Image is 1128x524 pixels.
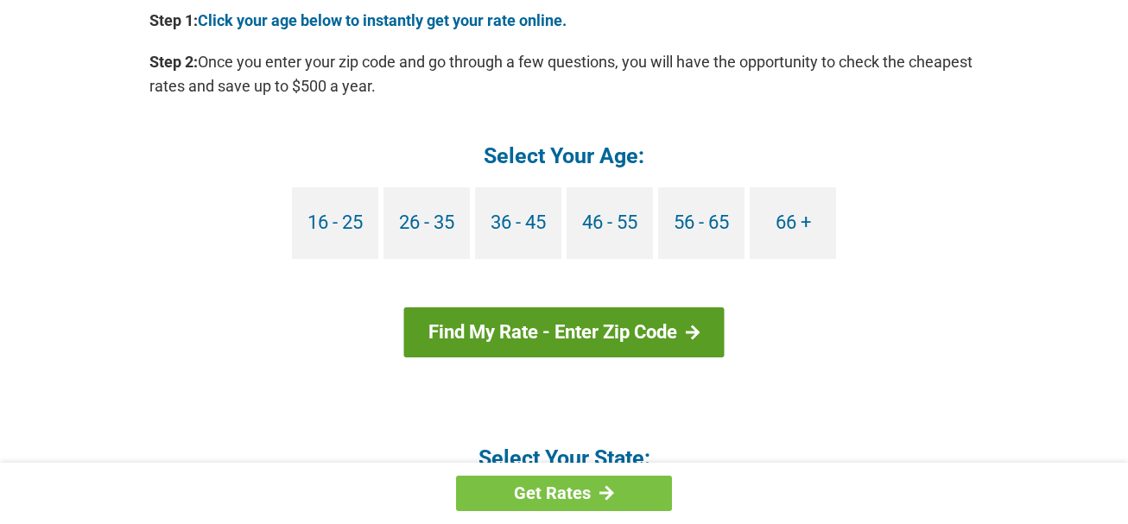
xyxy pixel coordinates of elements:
[149,142,979,170] h4: Select Your Age:
[658,187,745,259] a: 56 - 65
[149,11,198,29] b: Step 1:
[198,11,567,29] a: Click your age below to instantly get your rate online.
[292,187,378,259] a: 16 - 25
[149,53,198,71] b: Step 2:
[383,187,470,259] a: 26 - 35
[456,476,672,511] a: Get Rates
[404,307,725,357] a: Find My Rate - Enter Zip Code
[149,50,979,98] p: Once you enter your zip code and go through a few questions, you will have the opportunity to che...
[475,187,561,259] a: 36 - 45
[567,187,653,259] a: 46 - 55
[750,187,836,259] a: 66 +
[149,444,979,472] h4: Select Your State:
